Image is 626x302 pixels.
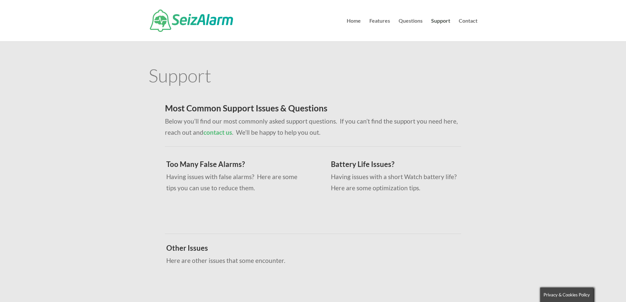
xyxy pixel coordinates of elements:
h1: Support [149,66,477,88]
p: Below you’ll find our most commonly asked support questions. If you can’t find the support you ne... [165,116,461,138]
a: Battery Life Tips [330,197,403,214]
a: contact us [203,128,232,136]
a: Support [431,18,450,41]
p: Here are other issues that some encounter. [166,255,452,266]
img: SeizAlarm [150,10,233,32]
a: Home [347,18,361,41]
a: Features [369,18,390,41]
a: Contact [459,18,477,41]
p: Having issues with false alarms? Here are some tips you can use to reduce them. [166,171,303,194]
h3: Other Issues [166,244,452,255]
iframe: Help widget launcher [568,276,619,295]
h3: Battery Life Issues? [331,161,468,171]
h2: Most Common Support Issues & Questions [165,104,461,116]
span: Privacy & Cookies Policy [544,292,590,297]
a: False Alarm Reduction Tips [165,197,273,214]
h3: I always see SeizAlarm on my Watch and I can't see my clock [174,284,452,291]
h3: Too Many False Alarms? [166,161,303,171]
a: Questions [399,18,423,41]
p: Having issues with a short Watch battery life? Here are some optimization tips. [331,171,468,194]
